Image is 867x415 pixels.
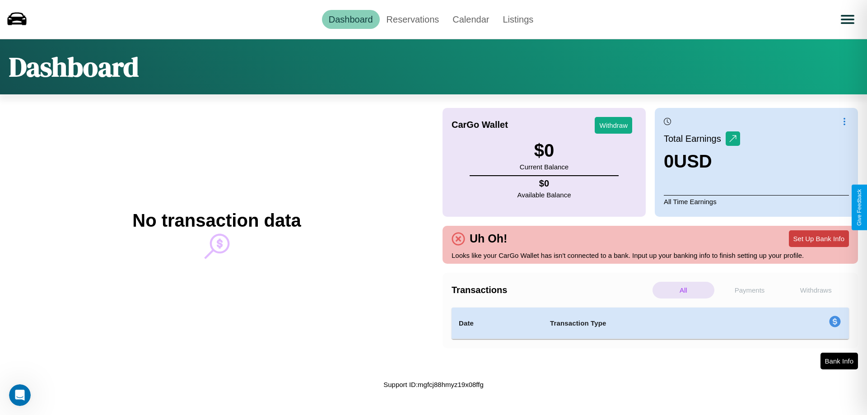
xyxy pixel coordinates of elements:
[550,318,755,329] h4: Transaction Type
[9,48,139,85] h1: Dashboard
[452,285,650,295] h4: Transactions
[520,140,569,161] h3: $ 0
[595,117,632,134] button: Withdraw
[452,120,508,130] h4: CarGo Wallet
[322,10,380,29] a: Dashboard
[383,378,484,391] p: Support ID: mgfcj88hmyz19x08ffg
[664,195,849,208] p: All Time Earnings
[719,282,781,298] p: Payments
[380,10,446,29] a: Reservations
[789,230,849,247] button: Set Up Bank Info
[785,282,847,298] p: Withdraws
[820,353,858,369] button: Bank Info
[653,282,714,298] p: All
[520,161,569,173] p: Current Balance
[856,189,862,226] div: Give Feedback
[517,178,571,189] h4: $ 0
[9,384,31,406] iframe: Intercom live chat
[132,210,301,231] h2: No transaction data
[664,151,740,172] h3: 0 USD
[452,249,849,261] p: Looks like your CarGo Wallet has isn't connected to a bank. Input up your banking info to finish ...
[664,131,726,147] p: Total Earnings
[459,318,536,329] h4: Date
[465,232,512,245] h4: Uh Oh!
[517,189,571,201] p: Available Balance
[446,10,496,29] a: Calendar
[452,308,849,339] table: simple table
[835,7,860,32] button: Open menu
[496,10,540,29] a: Listings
